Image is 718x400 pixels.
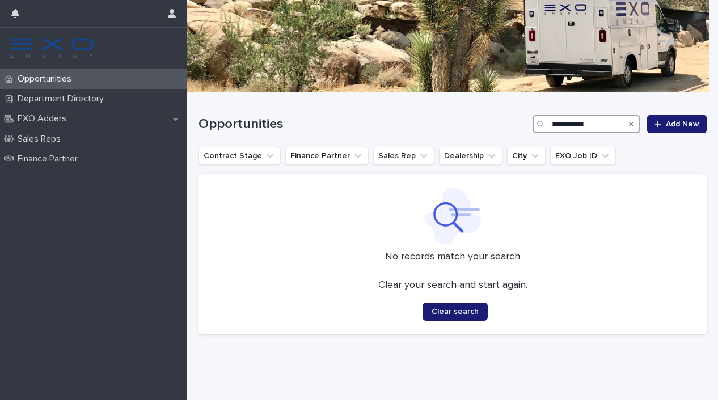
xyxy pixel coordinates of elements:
[378,279,527,292] p: Clear your search and start again.
[507,147,546,165] button: City
[198,116,528,133] h1: Opportunities
[666,120,699,128] span: Add New
[423,303,488,321] button: Clear search
[647,115,707,133] a: Add New
[285,147,369,165] button: Finance Partner
[9,37,95,59] img: FKS5r6ZBThi8E5hshIGi
[13,74,81,84] p: Opportunities
[13,113,75,124] p: EXO Adders
[13,154,87,164] p: Finance Partner
[533,115,640,133] input: Search
[212,251,693,263] p: No records match your search
[432,308,479,316] span: Clear search
[439,147,502,165] button: Dealership
[13,93,113,104] p: Department Directory
[373,147,434,165] button: Sales Rep
[550,147,616,165] button: EXO Job ID
[13,134,70,144] p: Sales Reps
[198,147,281,165] button: Contract Stage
